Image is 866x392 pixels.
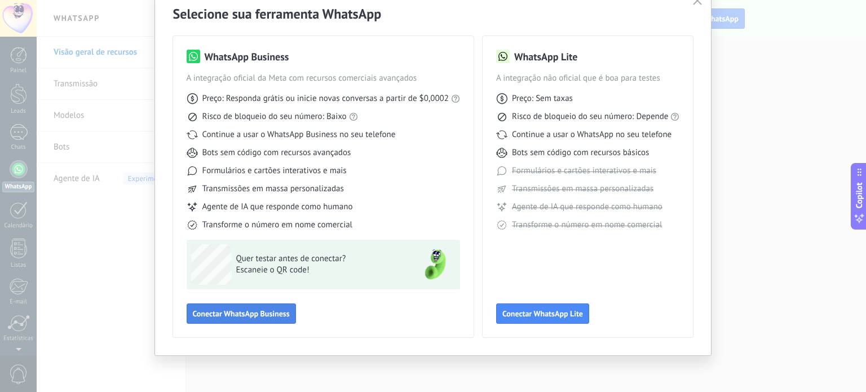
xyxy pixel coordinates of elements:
[187,73,460,84] span: A integração oficial da Meta com recursos comerciais avançados
[854,182,865,208] span: Copilot
[202,129,396,140] span: Continue a usar o WhatsApp Business no seu telefone
[512,183,653,195] span: Transmissões em massa personalizadas
[202,165,347,177] span: Formulários e cartões interativos e mais
[193,310,290,318] span: Conectar WhatsApp Business
[205,50,289,64] h3: WhatsApp Business
[502,310,583,318] span: Conectar WhatsApp Lite
[496,303,589,324] button: Conectar WhatsApp Lite
[514,50,577,64] h3: WhatsApp Lite
[187,303,296,324] button: Conectar WhatsApp Business
[202,93,449,104] span: Preço: Responda grátis ou inicie novas conversas a partir de $0,0002
[202,147,351,158] span: Bots sem código com recursos avançados
[512,201,662,213] span: Agente de IA que responde como humano
[512,111,669,122] span: Risco de bloqueio do seu número: Depende
[512,129,671,140] span: Continue a usar o WhatsApp no seu telefone
[512,165,656,177] span: Formulários e cartões interativos e mais
[236,265,401,276] span: Escaneie o QR code!
[415,244,456,285] img: green-phone.png
[512,93,573,104] span: Preço: Sem taxas
[202,111,347,122] span: Risco de bloqueio do seu número: Baixo
[512,219,662,231] span: Transforme o número em nome comercial
[496,73,680,84] span: A integração não oficial que é boa para testes
[202,183,344,195] span: Transmissões em massa personalizadas
[512,147,649,158] span: Bots sem código com recursos básicos
[202,201,353,213] span: Agente de IA que responde como humano
[202,219,352,231] span: Transforme o número em nome comercial
[173,5,693,23] h2: Selecione sua ferramenta WhatsApp
[236,253,401,265] span: Quer testar antes de conectar?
